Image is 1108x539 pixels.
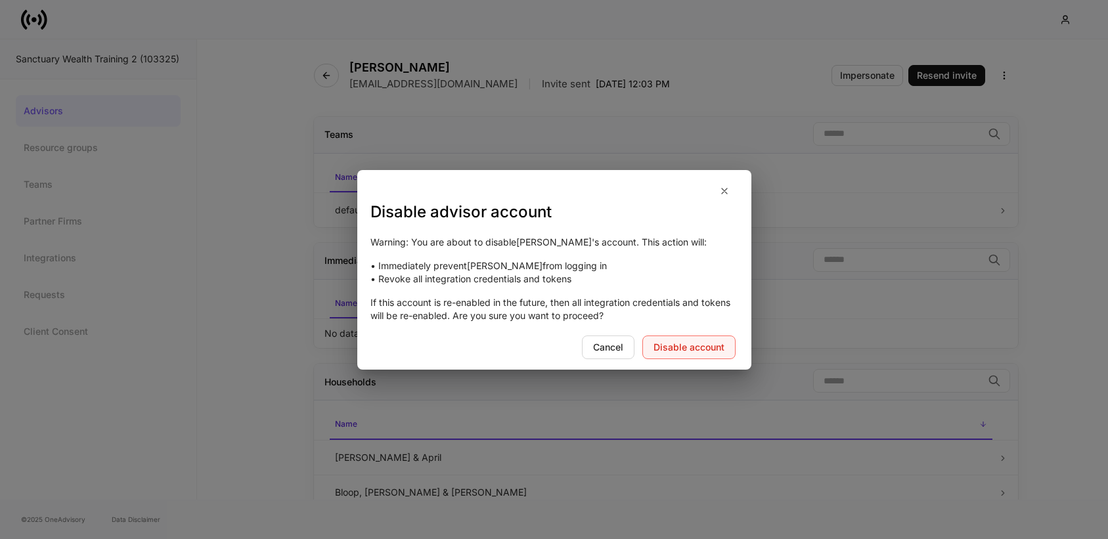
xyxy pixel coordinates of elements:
p: Warning: You are about to disable [PERSON_NAME] 's account. This action will: [370,236,738,249]
div: Disable account [654,343,724,352]
div: Cancel [593,343,623,352]
h3: Disable advisor account [370,202,738,223]
p: If this account is re-enabled in the future, then all integration credentials and tokens will be ... [370,296,738,322]
p: • Immediately prevent [PERSON_NAME] from logging in • Revoke all integration credentials and tokens [370,259,738,286]
button: Disable account [642,335,736,359]
button: Cancel [582,335,634,359]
